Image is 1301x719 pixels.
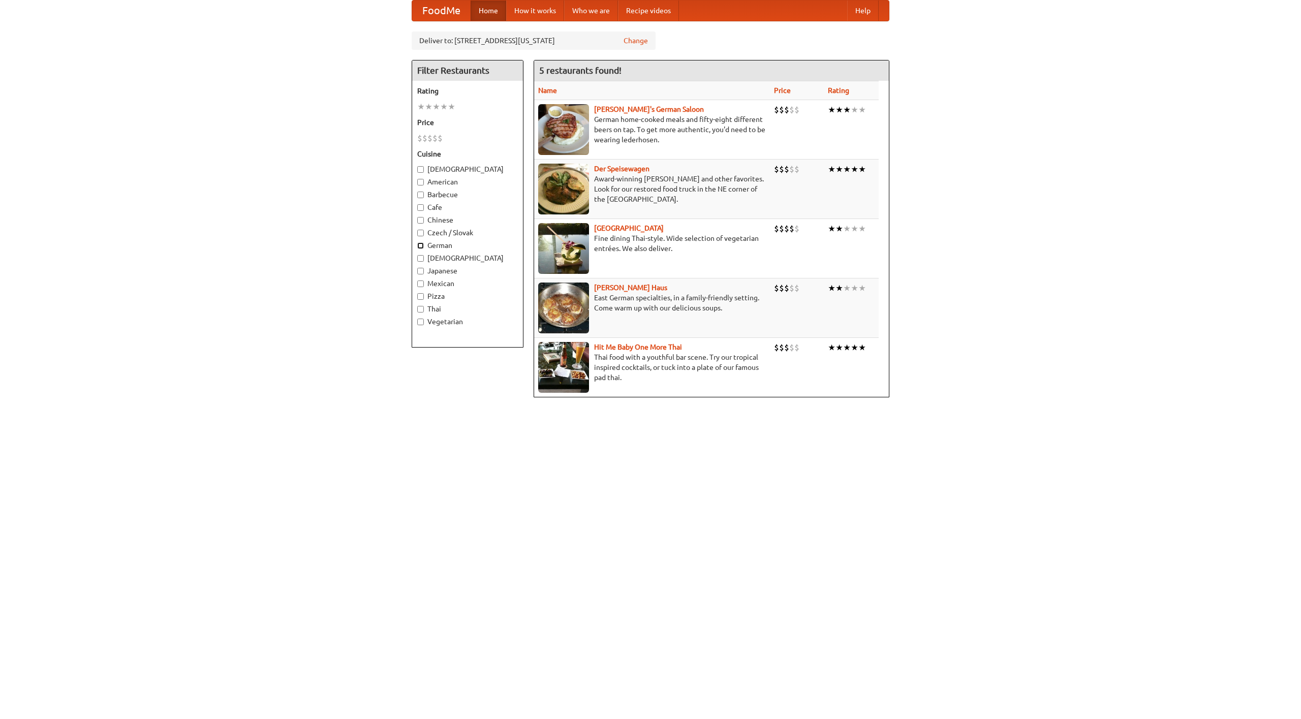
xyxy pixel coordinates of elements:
li: $ [432,133,438,144]
li: ★ [828,283,835,294]
li: $ [427,133,432,144]
img: speisewagen.jpg [538,164,589,214]
label: [DEMOGRAPHIC_DATA] [417,253,518,263]
li: ★ [851,104,858,115]
li: ★ [432,101,440,112]
img: satay.jpg [538,223,589,274]
li: $ [417,133,422,144]
li: $ [779,342,784,353]
a: [PERSON_NAME]'s German Saloon [594,105,704,113]
input: Czech / Slovak [417,230,424,236]
li: $ [789,164,794,175]
li: $ [794,223,799,234]
input: Vegetarian [417,319,424,325]
div: Deliver to: [STREET_ADDRESS][US_STATE] [412,32,656,50]
input: Chinese [417,217,424,224]
li: ★ [828,164,835,175]
li: ★ [851,342,858,353]
li: $ [422,133,427,144]
h4: Filter Restaurants [412,60,523,81]
li: ★ [858,283,866,294]
input: American [417,179,424,185]
a: Der Speisewagen [594,165,649,173]
li: $ [779,283,784,294]
li: $ [789,223,794,234]
li: $ [774,283,779,294]
li: $ [779,223,784,234]
h5: Cuisine [417,149,518,159]
label: Chinese [417,215,518,225]
li: ★ [835,342,843,353]
ng-pluralize: 5 restaurants found! [539,66,622,75]
label: Barbecue [417,190,518,200]
li: ★ [425,101,432,112]
label: Pizza [417,291,518,301]
li: ★ [858,223,866,234]
li: $ [784,104,789,115]
input: [DEMOGRAPHIC_DATA] [417,166,424,173]
label: Czech / Slovak [417,228,518,238]
li: ★ [835,104,843,115]
a: Change [624,36,648,46]
li: $ [774,223,779,234]
li: ★ [835,283,843,294]
input: Pizza [417,293,424,300]
label: Japanese [417,266,518,276]
li: ★ [851,283,858,294]
a: Price [774,86,791,95]
label: [DEMOGRAPHIC_DATA] [417,164,518,174]
input: German [417,242,424,249]
label: Thai [417,304,518,314]
li: $ [779,104,784,115]
a: Recipe videos [618,1,679,21]
li: ★ [835,164,843,175]
label: Mexican [417,278,518,289]
li: ★ [858,164,866,175]
li: $ [794,104,799,115]
input: Barbecue [417,192,424,198]
p: German home-cooked meals and fifty-eight different beers on tap. To get more authentic, you'd nee... [538,114,766,145]
li: $ [794,283,799,294]
img: kohlhaus.jpg [538,283,589,333]
li: $ [779,164,784,175]
label: German [417,240,518,251]
p: Award-winning [PERSON_NAME] and other favorites. Look for our restored food truck in the NE corne... [538,174,766,204]
li: ★ [858,104,866,115]
p: Fine dining Thai-style. Wide selection of vegetarian entrées. We also deliver. [538,233,766,254]
img: esthers.jpg [538,104,589,155]
a: Rating [828,86,849,95]
label: Cafe [417,202,518,212]
li: ★ [828,342,835,353]
li: ★ [843,223,851,234]
li: $ [794,342,799,353]
a: Hit Me Baby One More Thai [594,343,682,351]
li: ★ [843,342,851,353]
li: ★ [843,283,851,294]
a: [GEOGRAPHIC_DATA] [594,224,664,232]
li: $ [789,283,794,294]
li: $ [784,283,789,294]
a: [PERSON_NAME] Haus [594,284,667,292]
input: Mexican [417,280,424,287]
label: Vegetarian [417,317,518,327]
li: $ [789,342,794,353]
li: $ [784,164,789,175]
input: Japanese [417,268,424,274]
li: $ [774,342,779,353]
a: Home [471,1,506,21]
li: $ [784,223,789,234]
li: ★ [835,223,843,234]
li: $ [438,133,443,144]
li: $ [774,104,779,115]
p: East German specialties, in a family-friendly setting. Come warm up with our delicious soups. [538,293,766,313]
li: ★ [843,164,851,175]
li: ★ [851,223,858,234]
li: $ [789,104,794,115]
input: Thai [417,306,424,312]
li: $ [784,342,789,353]
li: ★ [828,223,835,234]
li: ★ [843,104,851,115]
